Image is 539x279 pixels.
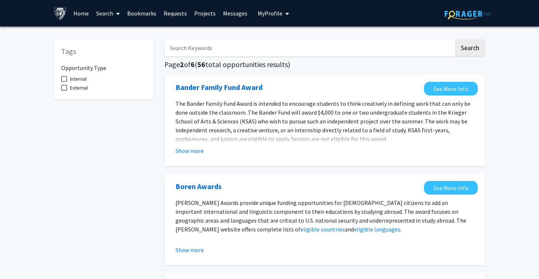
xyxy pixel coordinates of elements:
span: 56 [197,60,205,69]
img: ForagerOne Logo [445,8,491,20]
span: 2 [180,60,184,69]
h6: Opportunity Type [61,59,146,72]
a: Search [93,0,124,26]
a: Home [70,0,93,26]
button: Search [455,39,485,56]
input: Search Keywords [164,39,454,56]
a: Opens in a new tab [175,82,262,93]
a: eligible countries [300,226,345,233]
h5: Tags [61,47,146,56]
span: 6 [191,60,195,69]
p: [PERSON_NAME] Awards provide unique funding opportunities for [DEMOGRAPHIC_DATA] citizens to add ... [175,198,474,234]
span: External [70,83,88,92]
span: Internal [70,74,87,83]
img: Johns Hopkins University Logo [54,7,67,20]
a: eligible languages [354,226,400,233]
a: Requests [160,0,191,26]
a: Projects [191,0,219,26]
iframe: Chat [6,246,31,273]
h5: Page of ( total opportunities results) [164,60,485,69]
a: Bookmarks [124,0,160,26]
a: Opens in a new tab [424,82,478,95]
span: The Bander Family Fund Award is intended to encourage students to think creatively in defining wo... [175,100,470,143]
a: Opens in a new tab [424,181,478,195]
a: Messages [219,0,251,26]
a: Opens in a new tab [175,181,222,192]
button: Show more [175,245,204,254]
button: Show more [175,146,204,155]
span: My Profile [258,10,282,17]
